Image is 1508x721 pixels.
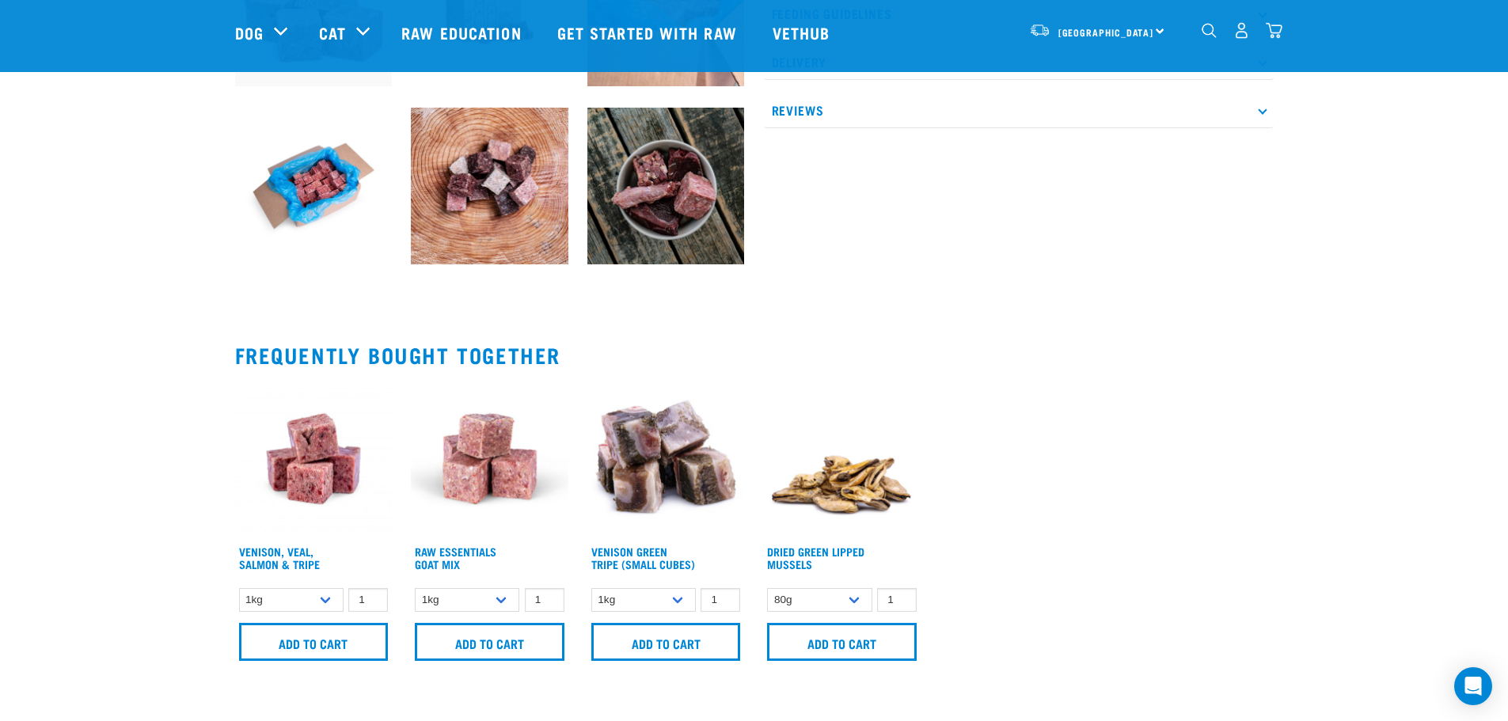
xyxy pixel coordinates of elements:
[235,380,393,537] img: Venison Veal Salmon Tripe 1621
[1029,23,1050,37] img: van-moving.png
[348,588,388,613] input: 1
[767,623,917,661] input: Add to cart
[415,548,496,567] a: Raw Essentials Goat Mix
[1454,667,1492,705] div: Open Intercom Messenger
[541,1,757,64] a: Get started with Raw
[319,21,346,44] a: Cat
[1233,22,1250,39] img: user.png
[591,623,741,661] input: Add to cart
[411,380,568,537] img: Goat M Ix 38448
[764,93,1274,128] p: Reviews
[591,548,695,567] a: Venison Green Tripe (Small Cubes)
[767,548,864,567] a: Dried Green Lipped Mussels
[415,623,564,661] input: Add to cart
[386,1,541,64] a: Raw Education
[1266,22,1282,39] img: home-icon@2x.png
[411,108,568,265] img: Lamb Salmon Duck Possum Heart Mixes
[235,343,1274,367] h2: Frequently bought together
[1058,29,1154,35] span: [GEOGRAPHIC_DATA]
[701,588,740,613] input: 1
[1202,23,1217,38] img: home-icon-1@2x.png
[587,380,745,537] img: 1079 Green Tripe Venison 01
[587,108,745,265] img: THK Wallaby Fillet Chicken Neck TH
[239,548,320,567] a: Venison, Veal, Salmon & Tripe
[877,588,917,613] input: 1
[525,588,564,613] input: 1
[239,623,389,661] input: Add to cart
[757,1,850,64] a: Vethub
[235,21,264,44] a: Dog
[235,108,393,265] img: Raw Essentials Bulk 10kg Raw Dog Food Box
[763,380,921,537] img: 1306 Freeze Dried Mussels 01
